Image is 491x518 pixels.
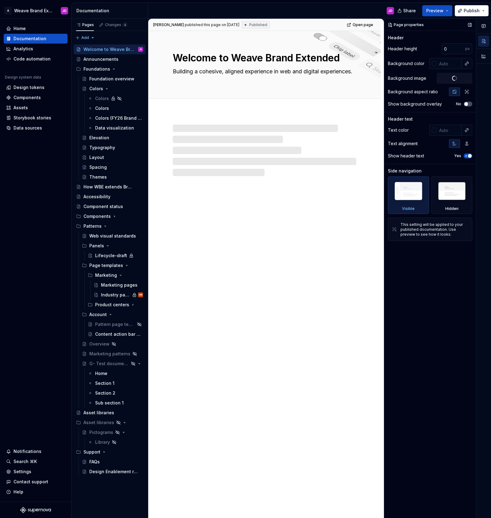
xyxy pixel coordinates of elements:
div: Background image [388,75,426,81]
textarea: Building a cohesive, aligned experience in web and digital experiences. [172,67,355,84]
div: Welcome to Weave Brand Extended [83,46,134,52]
div: Pages [76,22,94,27]
div: Content action bar pattern [95,331,142,337]
div: Storybook stories [14,115,51,121]
div: Analytics [14,46,33,52]
div: Section 2 [95,390,115,396]
div: Data visualization [95,125,134,131]
button: Preview [422,5,452,16]
div: Pictograms [89,429,113,435]
a: Elevation [79,133,145,143]
div: Colors [95,95,109,102]
div: Patterns [83,223,102,229]
button: Contact support [4,477,68,487]
a: Industry pageHW [91,290,145,300]
div: Layout [89,154,104,160]
div: This setting will be applied to your published documentation. Use preview to see how it looks. [400,222,468,237]
div: Side navigation [388,168,422,174]
div: Elevation [89,135,109,141]
a: Analytics [4,44,68,54]
div: Hidden [445,206,458,211]
div: Typography [89,145,115,151]
div: published this page on [DATE] [185,22,239,27]
div: Weave Brand Extended [14,8,53,14]
div: Themes [89,174,107,180]
div: Background aspect ratio [388,89,438,95]
a: Welcome to Weave Brand ExtendedJD [74,44,145,54]
div: Page tree [74,44,145,477]
a: Home [85,369,145,378]
div: Notifications [14,448,41,454]
div: Design system data [5,75,41,80]
a: Pattern page template [85,319,145,329]
div: Help [14,489,23,495]
div: Components [14,95,41,101]
div: Components [83,213,111,219]
div: HW [139,292,142,298]
div: Marketing pages [101,282,137,288]
button: Notifications [4,446,68,456]
div: Foundation overview [89,76,134,82]
div: Web visual standards [89,233,136,239]
div: Show header text [388,153,424,159]
div: Lifecycle-draft [95,253,127,259]
a: How WBE extends Brand [74,182,145,192]
div: Documentation [76,8,145,14]
textarea: Welcome to Weave Brand Extended [172,51,355,65]
svg: Supernova Logo [20,507,51,513]
button: Search ⌘K [4,457,68,466]
a: G- Test documentation page [79,359,145,369]
div: JD [388,8,392,13]
div: G- Test documentation page [89,361,129,367]
div: Hidden [431,176,473,214]
div: Text alignment [388,141,418,147]
div: Product centers [95,302,129,308]
button: Publish [455,5,489,16]
span: 4 [122,22,127,27]
div: Announcements [83,56,118,62]
div: Sub section 1 [95,400,124,406]
div: Foundations [83,66,110,72]
span: Publish [464,8,480,14]
div: JD [139,46,142,52]
div: Asset libraries [74,418,145,427]
a: FAQs [79,457,145,467]
div: Panels [79,241,145,251]
div: Assets [14,105,28,111]
a: Code automation [4,54,68,64]
div: Marketing patterns [89,351,130,357]
div: Home [14,25,26,32]
a: Layout [79,153,145,162]
button: Share [394,5,420,16]
div: Components [74,211,145,221]
a: Home [4,24,68,33]
a: Assets [4,103,68,113]
a: Spacing [79,162,145,172]
a: Marketing pages [91,280,145,290]
span: Published [249,22,267,27]
div: Spacing [89,164,107,170]
div: Pattern page template [95,321,135,327]
div: Page templates [89,262,123,269]
div: Design tokens [14,84,44,91]
a: Overview [79,339,145,349]
a: Data visualization [85,123,145,133]
a: Content action bar pattern [85,329,145,339]
span: Open page [353,22,373,27]
div: Colors [95,105,109,111]
a: Section 1 [85,378,145,388]
div: Page templates [79,261,145,270]
a: Accessibility [74,192,145,202]
div: Background color [388,60,424,67]
span: Add [81,35,89,40]
div: Patterns [74,221,145,231]
div: Foundations [74,64,145,74]
a: Section 2 [85,388,145,398]
div: Section 1 [95,380,114,386]
div: Design Enablement requests [89,469,140,475]
span: Preview [426,8,443,14]
a: Documentation [4,34,68,44]
a: Lifecycle-draft [85,251,145,261]
div: Header height [388,46,417,52]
